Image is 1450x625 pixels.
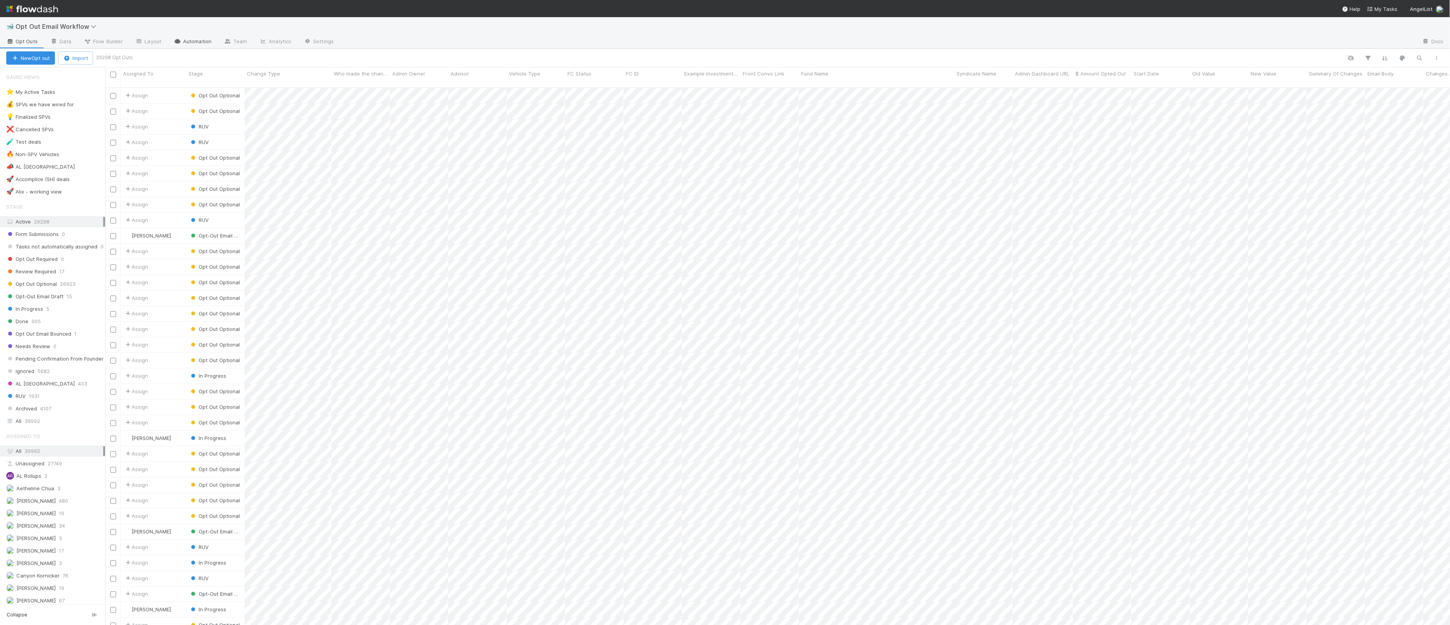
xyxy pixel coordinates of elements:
input: Toggle Row Selected [110,140,116,146]
input: Toggle Row Selected [110,576,116,582]
span: ❌ [6,126,14,132]
span: Opt Out Email Bounced [6,329,71,339]
input: Toggle Row Selected [110,420,116,426]
div: Assign [124,419,148,426]
div: Assign [124,496,148,504]
span: 0 [61,254,64,264]
span: Pending Confirmation From Founder [6,354,104,364]
div: Opt Out Optional [189,294,240,302]
input: Toggle Row Selected [110,545,116,551]
span: Review Required [6,267,56,276]
div: SPVs we have wired for [6,100,74,109]
div: Opt Out Optional [189,201,240,208]
div: [PERSON_NAME] [124,434,171,442]
input: Toggle Row Selected [110,482,116,488]
div: [PERSON_NAME] [124,606,171,613]
span: Opt Out Optional [189,186,240,192]
div: Opt Out Optional [189,341,240,349]
span: Vehicle Type [509,70,540,77]
span: Aetheline Chua [16,485,54,491]
input: Toggle Row Selected [110,592,116,597]
span: 🚀 [6,188,14,195]
div: Assign [124,169,148,177]
span: Assign [124,294,148,302]
a: Flow Builder [78,36,129,48]
div: Assign [124,403,148,411]
img: avatar_103f69d0-f655-4f4f-bc28-f3abe7034599.png [6,484,14,492]
span: Example Investment Closing ID [684,70,738,77]
img: avatar_2de93f86-b6c7-4495-bfe2-fb093354a53c.png [124,435,130,441]
div: Assign [124,263,148,271]
span: 📣 [6,163,14,170]
span: $ Amount Opted Out [1075,70,1126,77]
small: 29298 Opt Outs [96,54,133,61]
span: Stage [6,199,23,215]
div: Assign [124,372,148,380]
div: Alix - working view [6,187,62,197]
input: Toggle Row Selected [110,514,116,519]
a: Team [218,36,253,48]
span: 26923 [60,279,76,289]
span: Assign [124,92,148,99]
span: Admin Dashboard URL [1015,70,1069,77]
span: 480 [59,496,68,506]
input: Toggle Row Selected [110,202,116,208]
img: avatar_c597f508-4d28-4c7c-92e0-bd2d0d338f8e.png [124,232,130,239]
input: Toggle Row Selected [110,171,116,177]
span: Syndicate Name [957,70,996,77]
input: Toggle Row Selected [110,280,116,286]
span: Opt Out Optional [189,404,240,410]
div: Assign [124,465,148,473]
span: Assign [124,387,148,395]
span: Opt Out Optional [189,513,240,519]
span: Assign [124,325,148,333]
span: RUV [189,575,209,581]
input: Toggle Row Selected [110,109,116,114]
span: 29298 [34,218,49,225]
span: Start Date [1134,70,1159,77]
img: avatar_34f05275-b011-483d-b245-df8db41250f6.png [6,522,14,530]
input: Toggle Row Selected [110,296,116,301]
img: avatar_12dd09bb-393f-4edb-90ff-b12147216d3f.png [6,509,14,517]
input: Toggle Row Selected [110,607,116,613]
div: Assign [124,590,148,598]
div: RUV [189,543,209,551]
input: Toggle Row Selected [110,436,116,442]
div: Opt-Out Email Draft [189,232,241,239]
span: Opt Out Optional [189,482,240,488]
input: Toggle Row Selected [110,264,116,270]
div: Opt Out Optional [189,481,240,489]
span: [PERSON_NAME] [132,528,171,535]
input: Toggle Row Selected [110,124,116,130]
a: Analytics [253,36,298,48]
div: Assign [124,247,148,255]
div: Assign [124,201,148,208]
span: Assign [124,574,148,582]
div: In Progress [189,559,226,567]
div: Opt Out Optional [189,403,240,411]
span: Stage [189,70,203,77]
div: Assign [124,341,148,349]
span: Assign [124,450,148,458]
span: [PERSON_NAME] [132,435,171,441]
div: Opt Out Optional [189,465,240,473]
input: Toggle All Rows Selected [110,72,116,77]
span: Opt-Out Email Draft [6,292,63,301]
span: Opt Out Optional [189,108,240,114]
span: 0 [62,229,65,239]
span: Flow Builder [84,37,123,45]
span: Opt Out Required [6,254,58,264]
span: 🧪 [6,138,14,145]
input: Toggle Row Selected [110,560,116,566]
span: Done [6,317,28,326]
span: Ignored [6,366,34,376]
div: Accomplice (SH) deals [6,174,70,184]
div: Assign [124,543,148,551]
input: Toggle Row Selected [110,93,116,99]
span: AL [GEOGRAPHIC_DATA] [6,379,75,389]
span: Collapse [7,611,27,618]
